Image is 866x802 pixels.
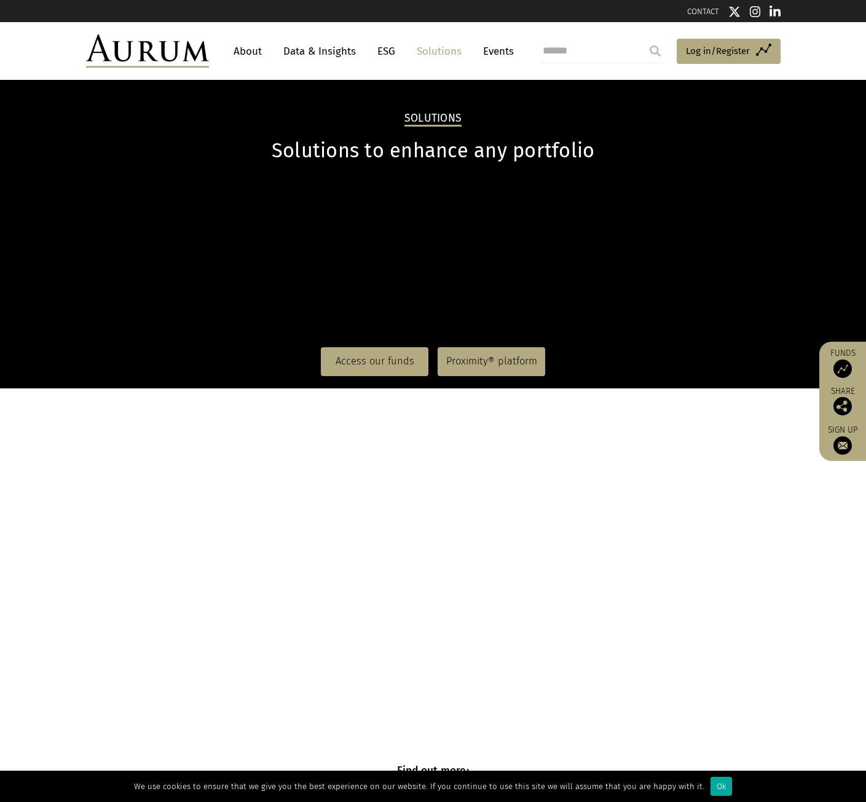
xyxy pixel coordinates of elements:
img: Access Funds [833,360,852,378]
div: Ok [711,777,732,796]
a: Access our funds [321,347,428,375]
a: Proximity® platform [438,347,545,375]
a: Sign up [825,425,860,455]
a: Log in/Register [677,39,781,65]
h1: Solutions to enhance any portfolio [86,139,781,163]
div: Share [825,387,860,415]
h6: Find out more: [86,765,781,777]
img: Share this post [833,397,852,415]
a: Data & Insights [277,40,362,63]
a: Funds [825,348,860,378]
img: Instagram icon [750,6,761,18]
img: Linkedin icon [770,6,781,18]
img: Aurum [86,34,209,68]
img: Twitter icon [728,6,741,18]
a: CONTACT [687,7,719,16]
img: Sign up to our newsletter [833,436,852,455]
span: Log in/Register [686,44,750,58]
input: Submit [643,39,667,63]
a: Events [477,40,514,63]
a: Solutions [411,40,468,63]
h2: Solutions [404,112,462,127]
a: About [227,40,268,63]
a: ESG [371,40,401,63]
